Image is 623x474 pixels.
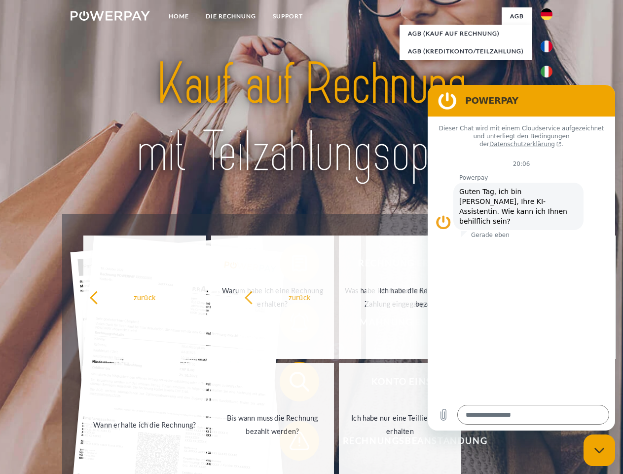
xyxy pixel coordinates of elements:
a: AGB (Kreditkonto/Teilzahlung) [400,42,532,60]
iframe: Schaltfläche zum Öffnen des Messaging-Fensters; Konversation läuft [584,434,615,466]
a: Home [160,7,197,25]
div: Wann erhalte ich die Rechnung? [89,418,200,431]
img: title-powerpay_de.svg [94,47,529,189]
a: DIE RECHNUNG [197,7,264,25]
div: zurück [89,290,200,304]
img: fr [541,40,552,52]
img: logo-powerpay-white.svg [71,11,150,21]
div: Warum habe ich eine Rechnung erhalten? [217,284,328,311]
div: Ich habe die Rechnung bereits bezahlt [372,284,483,311]
div: Bis wann muss die Rechnung bezahlt werden? [217,411,328,438]
img: de [541,8,552,20]
a: AGB (Kauf auf Rechnung) [400,25,532,42]
a: SUPPORT [264,7,311,25]
div: Ich habe nur eine Teillieferung erhalten [345,411,456,438]
a: agb [502,7,532,25]
iframe: Messaging-Fenster [428,85,615,431]
img: it [541,66,552,78]
div: zurück [244,290,355,304]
